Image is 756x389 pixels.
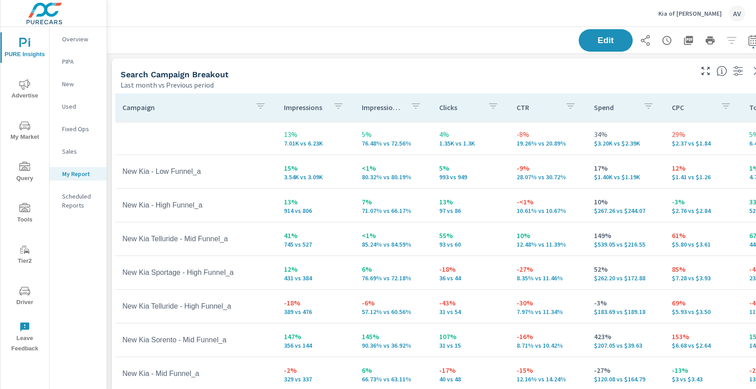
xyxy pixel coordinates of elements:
p: -27% [517,264,580,274]
p: 389 vs 476 [284,308,347,315]
p: 914 vs 806 [284,207,347,214]
p: 85% [672,264,735,274]
p: 71.07% vs 66.17% [362,207,425,214]
span: PURE Insights [3,38,46,60]
p: $267.26 vs $244.07 [594,207,657,214]
p: -13% [672,365,735,376]
p: Overview [62,35,99,44]
p: -30% [517,297,580,308]
p: -43% [439,297,502,308]
p: 431 vs 384 [284,274,347,282]
p: 12.48% vs 11.39% [517,241,580,248]
td: New Kia - Low Funnel_a [115,160,277,183]
h5: Search Campaign Breakout [121,70,229,79]
p: 147% [284,331,347,342]
button: Edit [579,29,633,52]
div: nav menu [0,27,49,358]
p: 10.61% vs 10.67% [517,207,580,214]
p: 993 vs 949 [439,173,502,181]
p: 5% [439,163,502,173]
span: My Market [3,120,46,142]
span: This is a summary of Search performance results by campaign. Each column can be sorted. [716,66,727,76]
p: 17% [594,163,657,173]
p: 55% [439,230,502,241]
td: New Kia Sportage - High Funnel_a [115,261,277,284]
button: "Export Report to PDF" [679,31,697,49]
p: 85.24% vs 84.59% [362,241,425,248]
div: Sales [49,145,107,158]
p: PIPA [62,57,99,66]
p: Scheduled Reports [62,192,99,210]
p: -<1% [517,196,580,207]
button: Make Fullscreen [698,64,713,78]
p: 13% [284,196,347,207]
td: New Kia Sorento - Mid Funnel_a [115,329,277,351]
p: 19.26% vs 20.89% [517,140,580,147]
p: 90.36% vs 36.92% [362,342,425,349]
p: 66.73% vs 63.11% [362,376,425,383]
div: Used [49,100,107,113]
p: -15% [517,365,580,376]
p: 40 vs 48 [439,376,502,383]
p: -18% [439,264,502,274]
p: Impression Share [362,103,403,112]
span: Advertise [3,79,46,101]
p: CTR [517,103,558,112]
div: New [49,77,107,91]
p: 10% [594,196,657,207]
p: 4% [439,129,502,140]
p: Spend [594,103,635,112]
p: 10% [517,230,580,241]
p: 13% [439,196,502,207]
p: 61% [672,230,735,241]
p: 41% [284,230,347,241]
p: $2.37 vs $1.84 [672,140,735,147]
p: $5.80 vs $3.61 [672,241,735,248]
p: -16% [517,331,580,342]
p: 7% [362,196,425,207]
p: Sales [62,147,99,156]
p: $207.05 vs $39.63 [594,342,657,349]
p: $3 vs $3.43 [672,376,735,383]
p: <1% [362,163,425,173]
span: Tools [3,203,46,225]
button: Print Report [701,31,719,49]
p: 423% [594,331,657,342]
p: -18% [284,297,347,308]
p: 12% [284,264,347,274]
p: $7.28 vs $3.93 [672,274,735,282]
p: -27% [594,365,657,376]
div: Overview [49,32,107,46]
span: Query [3,162,46,184]
p: $120.08 vs $164.79 [594,376,657,383]
td: New Kia - High Funnel_a [115,194,277,217]
p: 57.12% vs 60.56% [362,308,425,315]
p: $1.41 vs $1.26 [672,173,735,181]
p: 1,350 vs 1,301 [439,140,502,147]
p: 31 vs 15 [439,342,502,349]
p: $6.68 vs $2.64 [672,342,735,349]
p: <1% [362,230,425,241]
p: $2.76 vs $2.84 [672,207,735,214]
span: Tier2 [3,244,46,266]
p: 145% [362,331,425,342]
p: 29% [672,129,735,140]
td: New Kia Telluride - Mid Funnel_a [115,228,277,250]
p: 13% [284,129,347,140]
p: 7,008 vs 6,229 [284,140,347,147]
p: 6% [362,365,425,376]
p: $3,199.42 vs $2,388.63 [594,140,657,147]
p: 80.32% vs 80.19% [362,173,425,181]
p: 76.69% vs 72.18% [362,274,425,282]
div: Fixed Ops [49,122,107,136]
p: 28.07% vs 30.72% [517,173,580,181]
p: 69% [672,297,735,308]
p: Clicks [439,103,481,112]
td: New Kia - Mid Funnel_a [115,362,277,385]
p: 76.48% vs 72.56% [362,140,425,147]
p: 356 vs 144 [284,342,347,349]
p: 153% [672,331,735,342]
p: 107% [439,331,502,342]
p: Last month vs Previous period [121,80,214,90]
p: 31 vs 54 [439,308,502,315]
